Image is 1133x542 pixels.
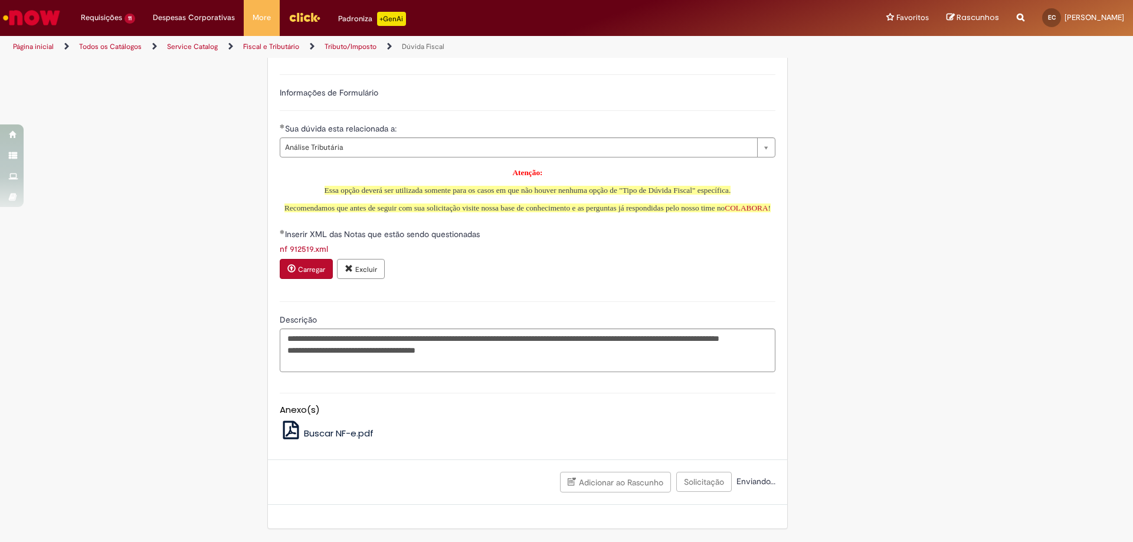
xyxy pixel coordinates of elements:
span: Inserir XML das Notas que estão sendo questionadas [285,229,482,239]
span: Despesas Corporativas [153,12,235,24]
a: Service Catalog [167,42,218,51]
span: Requisições [81,12,122,24]
span: Essa opção deverá ser utilizada somente para os casos em que não houver nenhuma opção de "Tipo de... [325,186,731,195]
span: Análise Tributária [285,138,751,157]
span: EC [1048,14,1056,21]
a: Página inicial [13,42,54,51]
span: Rascunhos [957,12,999,23]
a: Buscar NF-e.pdf [280,427,374,439]
button: Carregar anexo de Inserir XML das Notas que estão sendo questionadas Required [280,259,333,279]
p: +GenAi [377,12,406,26]
strong: Atenção [512,168,540,177]
a: COLABORA [725,203,768,212]
strong: : [540,168,542,177]
small: Excluir [355,265,377,274]
a: Tributo/Imposto [325,42,376,51]
a: Rascunhos [947,12,999,24]
span: Obrigatório Preenchido [280,124,285,129]
span: More [253,12,271,24]
span: Obrigatório Preenchido [280,229,285,234]
small: Carregar [298,265,325,274]
ul: Trilhas de página [9,36,746,58]
div: Padroniza [338,12,406,26]
button: Excluir anexo nf 912519.xml [337,259,385,279]
h5: Anexo(s) [280,405,775,415]
a: Dúvida Fiscal [402,42,444,51]
a: Todos os Catálogos [79,42,142,51]
span: Favoritos [896,12,929,24]
span: Sua dúvida esta relacionada a: [285,123,399,134]
span: Enviando... [734,476,775,487]
img: ServiceNow [1,6,62,29]
img: click_logo_yellow_360x200.png [289,8,320,26]
span: 11 [125,14,135,24]
a: Download de nf 912519.xml [280,244,328,254]
a: Fiscal e Tributário [243,42,299,51]
label: Informações de Formulário [280,87,378,98]
span: Recomendamos que antes de seguir com sua solicitação visite nossa base de conhecimento e as pergu... [284,203,771,212]
span: Buscar NF-e.pdf [304,427,374,439]
textarea: Descrição [280,329,775,372]
span: Descrição [280,314,319,325]
span: [PERSON_NAME] [1065,12,1124,22]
